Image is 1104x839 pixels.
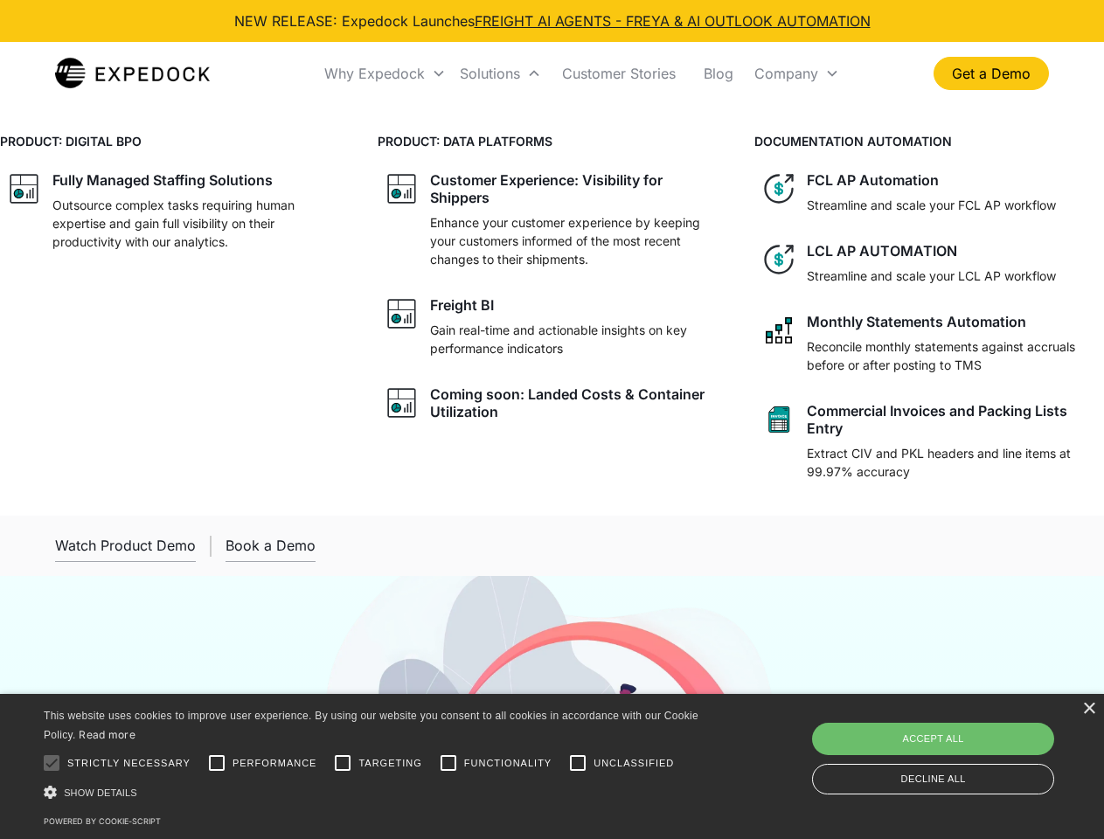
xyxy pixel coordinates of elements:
[464,756,552,771] span: Functionality
[358,756,421,771] span: Targeting
[453,44,548,103] div: Solutions
[44,710,698,742] span: This website uses cookies to improve user experience. By using our website you consent to all coo...
[378,164,727,275] a: graph iconCustomer Experience: Visibility for ShippersEnhance your customer experience by keeping...
[430,296,494,314] div: Freight BI
[378,289,727,364] a: graph iconFreight BIGain real-time and actionable insights on key performance indicators
[754,132,1104,150] h4: DOCUMENTATION AUTOMATION
[378,132,727,150] h4: PRODUCT: DATA PLATFORMS
[761,171,796,206] img: dollar icon
[67,756,191,771] span: Strictly necessary
[324,65,425,82] div: Why Expedock
[55,530,196,562] a: open lightbox
[79,728,135,741] a: Read more
[52,171,273,189] div: Fully Managed Staffing Solutions
[807,313,1026,330] div: Monthly Statements Automation
[385,296,420,331] img: graph icon
[55,537,196,554] div: Watch Product Demo
[378,378,727,427] a: graph iconComing soon: Landed Costs & Container Utilization
[430,213,720,268] p: Enhance your customer experience by keeping your customers informed of the most recent changes to...
[226,537,316,554] div: Book a Demo
[44,783,705,801] div: Show details
[55,56,210,91] img: Expedock Logo
[807,267,1056,285] p: Streamline and scale your LCL AP workflow
[430,321,720,357] p: Gain real-time and actionable insights on key performance indicators
[594,756,674,771] span: Unclassified
[226,530,316,562] a: Book a Demo
[807,242,957,260] div: LCL AP AUTOMATION
[7,171,42,206] img: graph icon
[934,57,1049,90] a: Get a Demo
[807,337,1097,374] p: Reconcile monthly statements against accruals before or after posting to TMS
[460,65,520,82] div: Solutions
[430,171,720,206] div: Customer Experience: Visibility for Shippers
[761,402,796,437] img: sheet icon
[747,44,846,103] div: Company
[807,402,1097,437] div: Commercial Invoices and Packing Lists Entry
[233,756,317,771] span: Performance
[430,385,720,420] div: Coming soon: Landed Costs & Container Utilization
[761,242,796,277] img: dollar icon
[754,164,1104,221] a: dollar iconFCL AP AutomationStreamline and scale your FCL AP workflow
[475,12,871,30] a: FREIGHT AI AGENTS - FREYA & AI OUTLOOK AUTOMATION
[55,56,210,91] a: home
[385,171,420,206] img: graph icon
[754,395,1104,488] a: sheet iconCommercial Invoices and Packing Lists EntryExtract CIV and PKL headers and line items a...
[813,650,1104,839] iframe: Chat Widget
[44,816,161,826] a: Powered by cookie-script
[690,44,747,103] a: Blog
[807,196,1056,214] p: Streamline and scale your FCL AP workflow
[548,44,690,103] a: Customer Stories
[52,196,343,251] p: Outsource complex tasks requiring human expertise and gain full visibility on their productivity ...
[317,44,453,103] div: Why Expedock
[754,65,818,82] div: Company
[807,444,1097,481] p: Extract CIV and PKL headers and line items at 99.97% accuracy
[64,787,137,798] span: Show details
[807,171,939,189] div: FCL AP Automation
[385,385,420,420] img: graph icon
[754,235,1104,292] a: dollar iconLCL AP AUTOMATIONStreamline and scale your LCL AP workflow
[761,313,796,348] img: network like icon
[234,10,871,31] div: NEW RELEASE: Expedock Launches
[754,306,1104,381] a: network like iconMonthly Statements AutomationReconcile monthly statements against accruals befor...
